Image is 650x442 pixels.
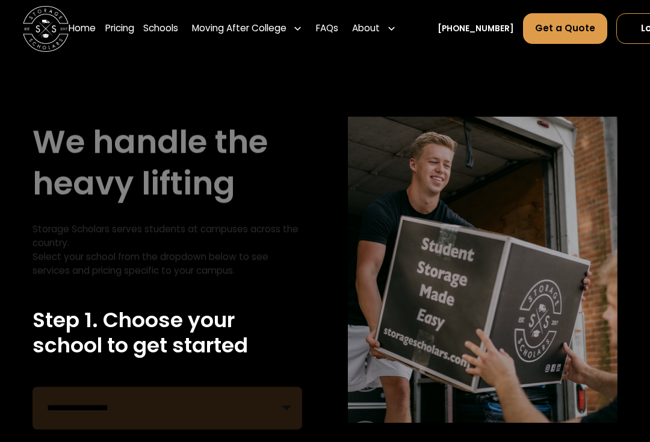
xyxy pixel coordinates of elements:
img: storage scholar [348,117,617,427]
div: Storage Scholars serves students at campuses across the country. Select your school from the drop... [32,223,302,278]
a: Schools [143,13,178,45]
h1: We handle the heavy lifting [32,121,302,204]
div: Moving After College [192,22,286,35]
a: Home [69,13,96,45]
img: Storage Scholars main logo [23,6,69,52]
a: home [23,6,69,52]
div: Moving After College [187,13,307,45]
a: [PHONE_NUMBER] [438,23,514,35]
a: Get a Quote [523,13,607,45]
h2: Step 1. Choose your school to get started [32,308,302,357]
div: About [348,13,401,45]
form: Remind Form [32,387,302,429]
div: About [352,22,380,35]
a: FAQs [316,13,338,45]
a: Pricing [105,13,134,45]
